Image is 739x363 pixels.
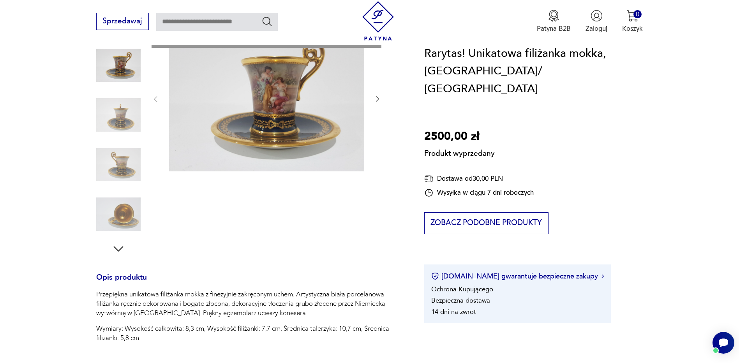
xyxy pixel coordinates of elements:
img: Ikona dostawy [424,174,434,183]
img: Ikonka użytkownika [591,10,603,22]
div: Wysyłka w ciągu 7 dni roboczych [424,188,534,197]
button: Zobacz podobne produkty [424,213,549,234]
p: Produkt wyprzedany [424,146,495,159]
p: Patyna B2B [537,24,571,33]
p: Zaloguj [586,24,607,33]
h3: Opis produktu [96,275,402,290]
img: Ikona koszyka [626,10,638,22]
img: Ikona strzałki w prawo [601,275,604,278]
p: Koszyk [622,24,643,33]
iframe: Smartsupp widget button [713,332,734,354]
p: Wymiary: Wysokość całkowita: 8,3 cm, Wysokość filiżanki: 7,7 cm, Średnica talerzyka: 10,7 cm, Śre... [96,324,402,343]
img: Ikona certyfikatu [431,273,439,280]
p: Przepiękna unikatowa filiżanka mokka z finezyjnie zakręconym uchem. Artystyczna biała porcelanowa... [96,290,402,318]
button: Zaloguj [586,10,607,33]
button: Sprzedawaj [96,13,149,30]
img: Patyna - sklep z meblami i dekoracjami vintage [358,1,398,41]
div: Dostawa od 30,00 PLN [424,174,534,183]
h1: Rarytas! Unikatowa filiżanka mokka, [GEOGRAPHIC_DATA]/ [GEOGRAPHIC_DATA] [424,45,643,98]
button: Patyna B2B [537,10,571,33]
p: 2500,00 zł [424,128,495,146]
img: Ikona medalu [548,10,560,22]
button: [DOMAIN_NAME] gwarantuje bezpieczne zakupy [431,271,604,281]
li: Bezpieczna dostawa [431,296,490,305]
a: Sprzedawaj [96,19,149,25]
button: Szukaj [261,16,273,27]
div: 0 [633,10,642,18]
button: 0Koszyk [622,10,643,33]
a: Ikona medaluPatyna B2B [537,10,571,33]
li: 14 dni na zwrot [431,307,476,316]
li: Ochrona Kupującego [431,285,493,294]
